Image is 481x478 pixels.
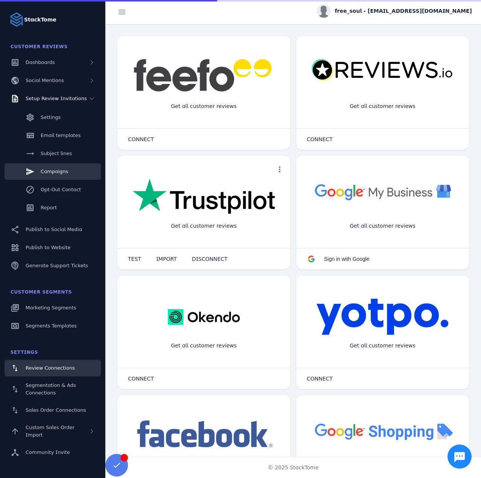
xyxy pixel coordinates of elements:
[26,59,55,65] span: Dashboards
[41,114,61,120] span: Settings
[299,251,377,266] button: Sign in with Google
[156,256,177,262] span: IMPORT
[272,162,287,177] button: more
[128,137,154,142] span: CONNECT
[41,205,57,210] span: Report
[338,455,427,475] div: Import Products from Google
[26,263,88,268] span: Generate Support Tickets
[26,407,86,413] span: Sales Order Connections
[316,298,449,336] img: yotpo.png
[120,251,149,266] button: TEST
[26,78,64,83] span: Social Mentions
[344,336,422,356] div: Get all customer reviews
[5,300,101,316] a: Marketing Segments
[317,4,472,18] button: free_soul - [EMAIL_ADDRESS][DOMAIN_NAME]
[5,163,101,180] a: Campaigns
[26,245,70,250] span: Publish to Website
[26,425,75,438] span: Custom Sales Order Import
[26,96,87,101] span: Setup Review Invitations
[5,127,101,144] a: Email templates
[5,378,101,400] a: Segmentation & Ads Connections
[120,132,161,147] button: CONNECT
[26,323,77,329] span: Segments Templates
[11,289,72,295] span: Customer Segments
[184,251,235,266] button: DISCONNECT
[41,187,81,192] span: Opt-Out Contact
[41,169,68,174] span: Campaigns
[41,132,81,138] span: Email templates
[5,109,101,126] a: Settings
[149,251,184,266] button: IMPORT
[165,336,243,356] div: Get all customer reviews
[5,257,101,274] a: Generate Support Tickets
[299,132,340,147] button: CONNECT
[307,376,333,381] span: CONNECT
[41,151,72,156] span: Subject lines
[128,256,141,262] span: TEST
[311,59,454,82] img: reviewsio.svg
[5,402,101,419] a: Sales Order Connections
[11,350,38,355] span: Settings
[132,59,275,92] img: feefo.png
[5,181,101,198] a: Opt-Out Contact
[268,464,319,472] span: © 2025 StackTome
[132,178,275,215] img: trustpilot.png
[120,371,161,386] button: CONNECT
[324,256,370,262] span: Sign in with Google
[192,256,228,262] span: DISCONNECT
[11,44,68,49] span: Customer Reviews
[26,305,76,311] span: Marketing Segments
[5,221,101,238] a: Publish to Social Media
[26,449,70,455] span: Community Invite
[24,16,56,24] strong: StackTome
[317,4,330,18] img: profile.jpg
[26,382,76,396] span: Segmentation & Ads Connections
[26,365,75,371] span: Review Connections
[132,418,275,451] img: facebook.png
[5,199,101,216] a: Report
[307,137,333,142] span: CONNECT
[165,216,243,236] div: Get all customer reviews
[344,216,422,236] div: Get all customer reviews
[5,318,101,334] a: Segments Templates
[344,96,422,116] div: Get all customer reviews
[168,298,240,336] img: okendo.webp
[299,371,340,386] button: CONNECT
[26,227,82,232] span: Publish to Social Media
[5,444,101,461] a: Community Invite
[5,145,101,162] a: Subject lines
[165,96,243,116] div: Get all customer reviews
[335,7,472,15] span: free_soul - [EMAIL_ADDRESS][DOMAIN_NAME]
[311,418,454,445] img: googleshopping.png
[9,12,24,27] img: Logo image
[128,376,154,381] span: CONNECT
[5,360,101,376] a: Review Connections
[311,178,454,205] img: googlebusiness.png
[5,239,101,256] a: Publish to Website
